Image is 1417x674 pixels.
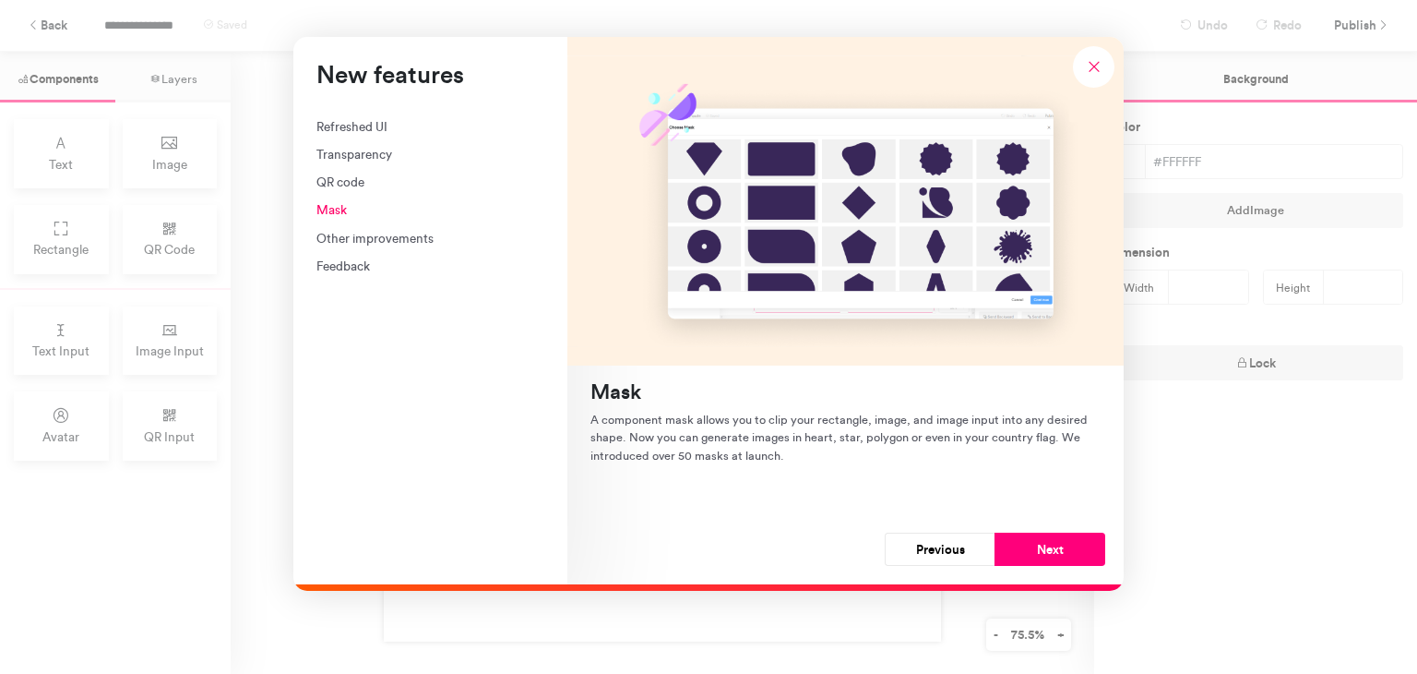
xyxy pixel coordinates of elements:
[590,379,1101,404] h4: Mask
[885,533,1105,566] div: Navigation button
[316,117,544,136] div: Refreshed UI
[316,200,544,219] div: Mask
[885,533,995,566] button: Previous
[590,411,1101,463] p: A component mask allows you to clip your rectangle, image, and image input into any desired shape...
[994,533,1105,566] button: Next
[316,145,544,163] div: Transparency
[316,173,544,191] div: QR code
[293,37,1124,591] div: New features
[316,229,544,247] div: Other improvements
[316,257,544,275] div: Feedback
[316,60,544,90] h3: New features
[1325,582,1395,652] iframe: Drift Widget Chat Controller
